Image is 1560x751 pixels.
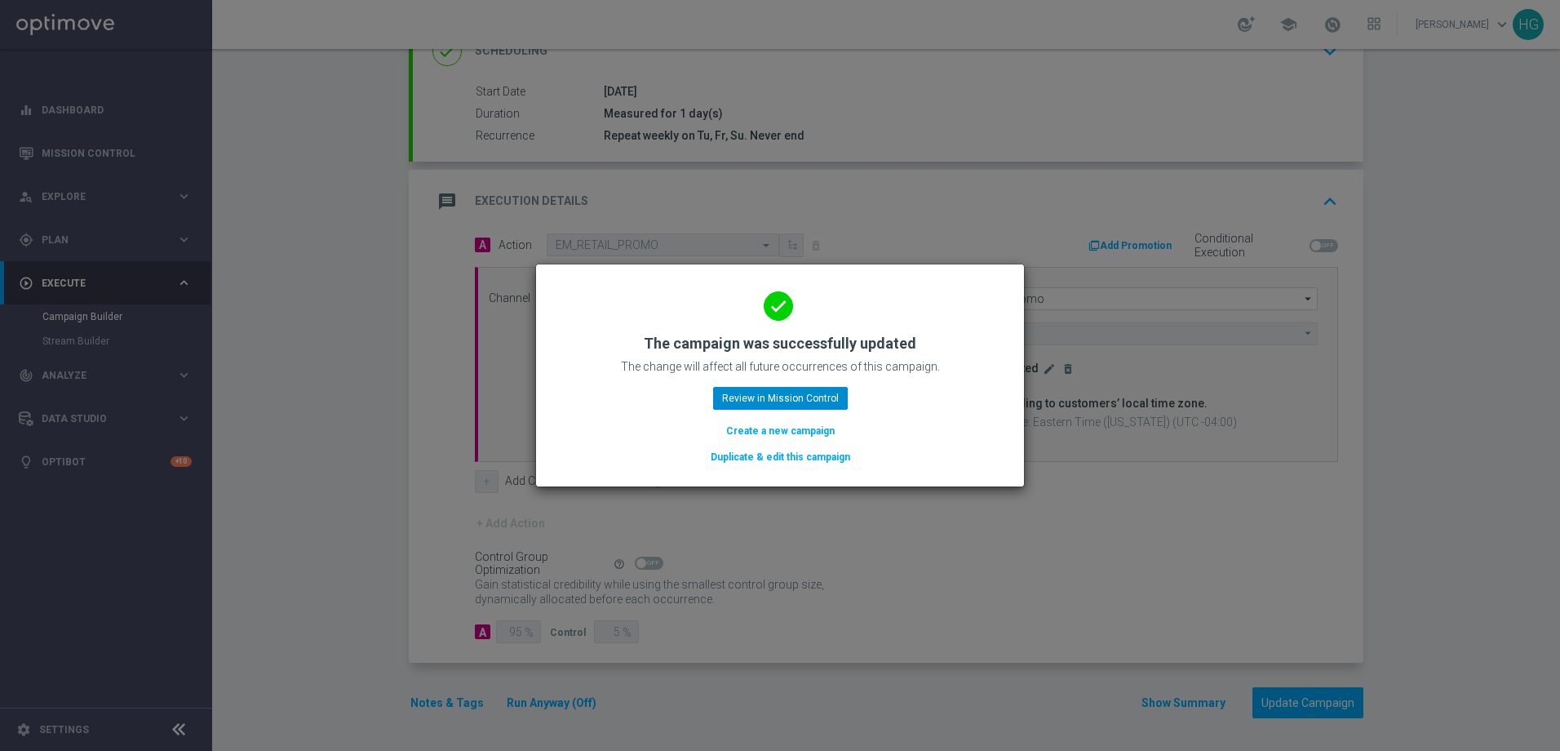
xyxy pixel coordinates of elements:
h2: The campaign was successfully updated [644,334,916,353]
i: done [764,291,793,321]
button: Create a new campaign [725,422,836,440]
button: Duplicate & edit this campaign [709,448,852,466]
p: The change will affect all future occurrences of this campaign. [621,359,940,374]
button: Review in Mission Control [713,387,848,410]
